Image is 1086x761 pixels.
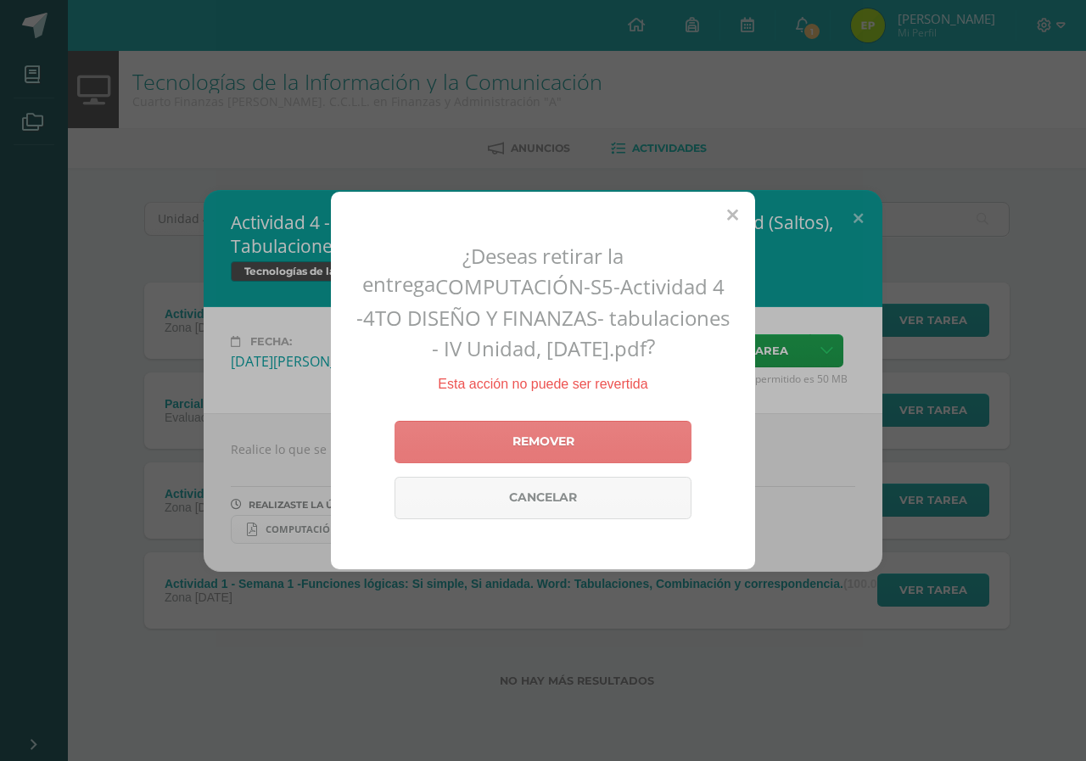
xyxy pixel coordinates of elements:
[351,242,735,361] h2: ¿Deseas retirar la entrega ?
[395,421,691,463] a: Remover
[356,273,730,362] span: COMPUTACIÓN-S5-Actividad 4 -4TO DISEÑO Y FINANZAS- tabulaciones - IV Unidad, [DATE].pdf
[727,204,738,225] span: Close (Esc)
[438,377,647,391] span: Esta acción no puede ser revertida
[395,477,691,519] a: Cancelar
